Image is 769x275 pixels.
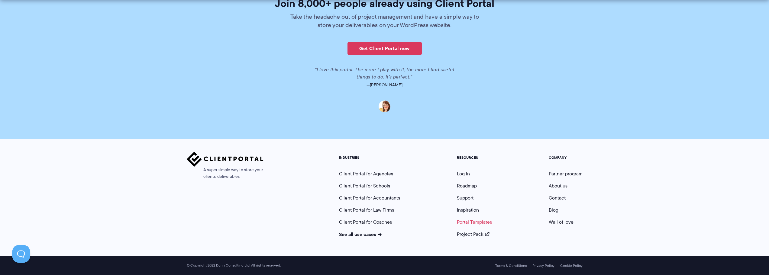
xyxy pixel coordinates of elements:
[339,231,382,238] a: See all use cases
[215,81,554,89] p: —[PERSON_NAME]
[339,182,390,189] a: Client Portal for Schools
[560,264,583,268] a: Cookie Policy
[549,194,566,201] a: Contact
[495,264,527,268] a: Terms & Conditions
[308,66,462,81] p: “I love this portal. The more I play with it, the more I find useful things to do. It’s perfect.”
[532,264,554,268] a: Privacy Policy
[286,12,483,29] p: Take the headache out of project management and have a simple way to store your deliverables on y...
[339,206,394,213] a: Client Portal for Law Firms
[457,206,479,213] a: Inspiration
[347,42,422,55] a: Get Client Portal now
[339,219,392,225] a: Client Portal for Coaches
[549,219,574,225] a: Wall of love
[339,170,393,177] a: Client Portal for Agencies
[457,155,492,160] h5: RESOURCES
[549,155,583,160] h5: COMPANY
[457,194,473,201] a: Support
[184,263,284,268] span: © Copyright 2022 Dunn Consulting Ltd. All rights reserved.
[457,182,477,189] a: Roadmap
[187,167,263,180] span: A super simple way to store your clients' deliverables
[549,206,558,213] a: Blog
[457,219,492,225] a: Portal Templates
[549,182,567,189] a: About us
[457,231,490,238] a: Project Pack
[457,170,470,177] a: Log in
[339,155,400,160] h5: INDUSTRIES
[549,170,583,177] a: Partner program
[339,194,400,201] a: Client Portal for Accountants
[12,245,30,263] iframe: Toggle Customer Support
